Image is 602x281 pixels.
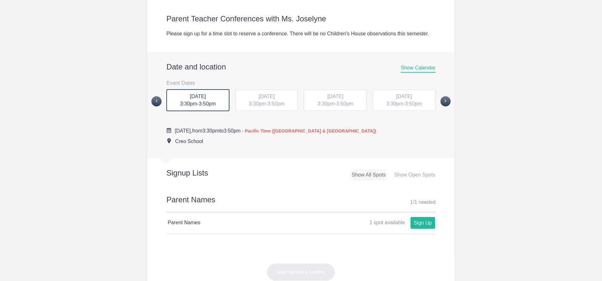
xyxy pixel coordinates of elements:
button: [DATE] 3:30pm-3:50pm [166,89,230,112]
div: Show All Spots [349,169,388,181]
span: 3:50pm [199,101,216,106]
span: 3:50pm [267,101,284,106]
span: [DATE], [175,128,192,133]
span: Creo School [175,139,203,144]
div: - [166,89,229,112]
button: [DATE] 3:30pm-3:50pm [303,89,367,112]
span: 3:30pm [180,101,197,106]
h4: Parent Names [168,219,301,227]
span: Show Calendar [401,65,435,73]
div: 1 1 needed [410,198,436,207]
span: [DATE] [258,94,274,99]
img: Cal purple [166,128,171,133]
span: from to [175,128,376,133]
img: Event location [167,138,171,143]
div: - [304,90,367,111]
span: 3:50pm [336,101,353,106]
span: [DATE] [327,94,343,99]
a: Sign Up [410,217,435,229]
span: [DATE] [396,94,412,99]
span: 1 spot available [369,220,405,225]
span: 3:30pm [317,101,334,106]
button: Next: Review & Confirm [267,263,335,281]
span: 3:30pm [202,128,219,133]
h2: Date and location [166,62,436,72]
div: Please sign up for a time slot to reserve a conference. There will be no Children's House observa... [166,30,436,38]
span: - Pacific Time ([GEOGRAPHIC_DATA] & [GEOGRAPHIC_DATA]) [242,128,376,133]
h2: Signup Lists [147,168,250,178]
span: 3:50pm [224,128,241,133]
h2: Parent Names [166,194,436,213]
span: 3:50pm [405,101,422,106]
span: 3:30pm [249,101,266,106]
div: - [235,90,298,111]
button: [DATE] 3:30pm-3:50pm [235,89,299,112]
h3: Event Dates [166,78,436,88]
span: [DATE] [190,94,206,99]
h2: Parent Teacher Conferences with Ms. Joselyne [166,14,436,24]
div: - [373,90,436,111]
div: Show Open Spots [392,169,438,181]
span: 3:30pm [386,101,403,106]
span: / [413,199,414,205]
button: [DATE] 3:30pm-3:50pm [372,89,436,112]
